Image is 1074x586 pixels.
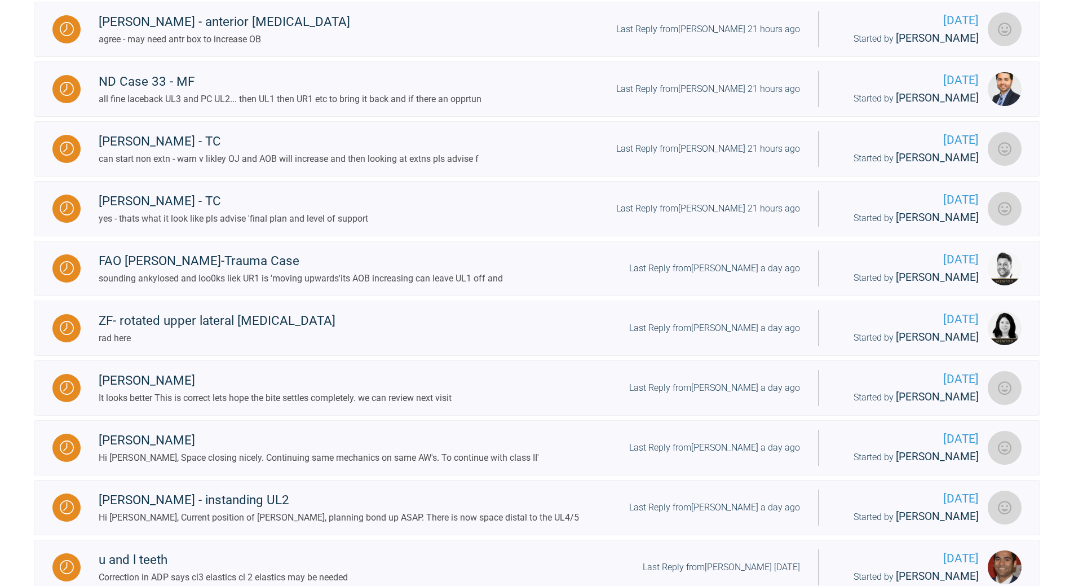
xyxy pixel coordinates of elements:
[629,261,800,276] div: Last Reply from [PERSON_NAME] a day ago
[837,568,979,585] div: Started by
[837,209,979,227] div: Started by
[837,250,979,269] span: [DATE]
[99,391,452,406] div: It looks better This is correct lets hope the bite settles completely. we can review next visit
[34,360,1040,416] a: Waiting[PERSON_NAME]It looks better This is correct lets hope the bite settles completely. we can...
[988,192,1022,226] img: Tom Crotty
[837,269,979,287] div: Started by
[99,451,539,465] div: Hi [PERSON_NAME], Space closing nicely. Continuing same mechanics on same AW's. To continue with ...
[988,252,1022,285] img: Guy Wells
[60,201,74,215] img: Waiting
[60,500,74,514] img: Waiting
[837,131,979,149] span: [DATE]
[988,72,1022,106] img: Neeraj Diddee
[60,261,74,275] img: Waiting
[99,131,479,152] div: [PERSON_NAME] - TC
[837,329,979,346] div: Started by
[988,431,1022,465] img: Eamon OReilly
[837,389,979,406] div: Started by
[99,191,368,212] div: [PERSON_NAME] - TC
[896,331,979,343] span: [PERSON_NAME]
[988,132,1022,166] img: Tom Crotty
[60,560,74,574] img: Waiting
[99,430,539,451] div: [PERSON_NAME]
[837,490,979,508] span: [DATE]
[34,301,1040,356] a: WaitingZF- rotated upper lateral [MEDICAL_DATA]rad hereLast Reply from[PERSON_NAME] a day ago[DAT...
[896,570,979,583] span: [PERSON_NAME]
[99,311,335,331] div: ZF- rotated upper lateral [MEDICAL_DATA]
[99,152,479,166] div: can start non extn - warn v likley OJ and AOB will increase and then looking at extns pls advise f
[896,151,979,164] span: [PERSON_NAME]
[34,61,1040,117] a: WaitingND Case 33 - MFall fine laceback UL3 and PC UL2... then UL1 then UR1 etc to bring it back ...
[60,440,74,455] img: Waiting
[616,142,800,156] div: Last Reply from [PERSON_NAME] 21 hours ago
[896,271,979,284] span: [PERSON_NAME]
[99,550,348,570] div: u and l teeth
[837,370,979,389] span: [DATE]
[99,271,503,286] div: sounding ankylosed and loo0ks liek UR1 is 'moving upwards'its AOB increasing can leave UL1 off and
[896,211,979,224] span: [PERSON_NAME]
[60,22,74,36] img: Waiting
[99,32,350,47] div: agree - may need antr box to increase OB
[629,440,800,455] div: Last Reply from [PERSON_NAME] a day ago
[34,2,1040,57] a: Waiting[PERSON_NAME] - anterior [MEDICAL_DATA]agree - may need antr box to increase OBLast Reply ...
[896,390,979,403] span: [PERSON_NAME]
[896,510,979,523] span: [PERSON_NAME]
[988,371,1022,405] img: Eamon OReilly
[643,560,800,575] div: Last Reply from [PERSON_NAME] [DATE]
[837,71,979,90] span: [DATE]
[988,12,1022,46] img: Eamon OReilly
[896,91,979,104] span: [PERSON_NAME]
[99,92,481,107] div: all fine laceback UL3 and PC UL2... then UL1 then UR1 etc to bring it back and if there an opprtun
[60,142,74,156] img: Waiting
[34,181,1040,236] a: Waiting[PERSON_NAME] - TCyes - thats what it look like pls advise 'final plan and level of suppor...
[837,30,979,47] div: Started by
[837,149,979,167] div: Started by
[99,331,335,346] div: rad here
[99,12,350,32] div: [PERSON_NAME] - anterior [MEDICAL_DATA]
[616,82,800,96] div: Last Reply from [PERSON_NAME] 21 hours ago
[837,448,979,466] div: Started by
[896,450,979,463] span: [PERSON_NAME]
[34,480,1040,535] a: Waiting[PERSON_NAME] - instanding UL2Hi [PERSON_NAME], Current position of [PERSON_NAME], plannin...
[99,72,481,92] div: ND Case 33 - MF
[837,90,979,107] div: Started by
[616,201,800,216] div: Last Reply from [PERSON_NAME] 21 hours ago
[837,191,979,209] span: [DATE]
[60,381,74,395] img: Waiting
[99,510,579,525] div: Hi [PERSON_NAME], Current position of [PERSON_NAME], planning bond up ASAP. There is now space di...
[34,241,1040,296] a: WaitingFAO [PERSON_NAME]-Trauma Casesounding ankylosed and loo0ks liek UR1 is 'moving upwards'its...
[837,310,979,329] span: [DATE]
[629,381,800,395] div: Last Reply from [PERSON_NAME] a day ago
[616,22,800,37] div: Last Reply from [PERSON_NAME] 21 hours ago
[99,371,452,391] div: [PERSON_NAME]
[34,420,1040,475] a: Waiting[PERSON_NAME]Hi [PERSON_NAME], Space closing nicely. Continuing same mechanics on same AW'...
[988,491,1022,525] img: Eamon OReilly
[99,251,503,271] div: FAO [PERSON_NAME]-Trauma Case
[99,212,368,226] div: yes - thats what it look like pls advise 'final plan and level of support
[837,508,979,526] div: Started by
[629,321,800,336] div: Last Reply from [PERSON_NAME] a day ago
[988,550,1022,584] img: Mario Correia
[99,570,348,585] div: Correction in ADP says cl3 elastics cl 2 elastics may be needed
[60,82,74,96] img: Waiting
[837,549,979,568] span: [DATE]
[34,121,1040,177] a: Waiting[PERSON_NAME] - TCcan start non extn - warn v likley OJ and AOB will increase and then loo...
[837,430,979,448] span: [DATE]
[988,311,1022,345] img: Hooria Olsen
[629,500,800,515] div: Last Reply from [PERSON_NAME] a day ago
[99,490,579,510] div: [PERSON_NAME] - instanding UL2
[837,11,979,30] span: [DATE]
[896,32,979,45] span: [PERSON_NAME]
[60,321,74,335] img: Waiting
